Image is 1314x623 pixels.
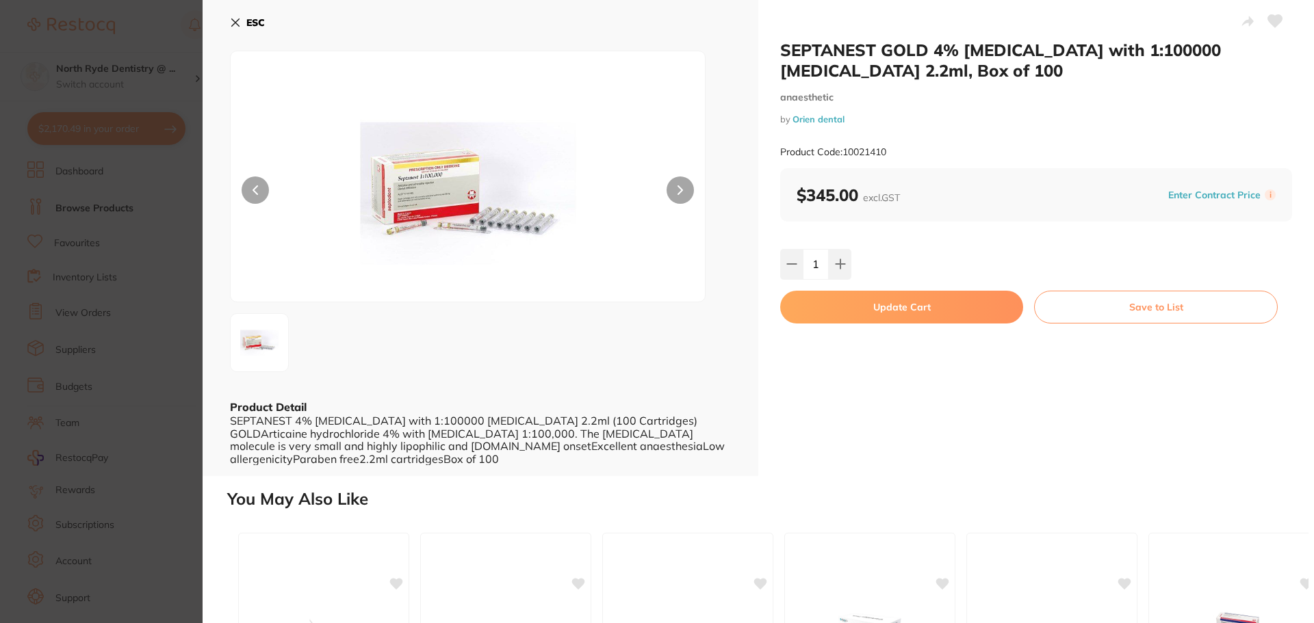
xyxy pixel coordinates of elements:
[1034,291,1278,323] button: Save to List
[227,490,1309,509] h2: You May Also Like
[326,85,610,302] img: LTM2NTE0
[230,414,731,465] div: SEPTANEST 4% [MEDICAL_DATA] with 1:100000 [MEDICAL_DATA] 2.2ml (100 Cartridges) GOLDArticaine hyd...
[230,11,265,34] button: ESC
[780,40,1292,81] h2: SEPTANEST GOLD 4% [MEDICAL_DATA] with 1:100000 [MEDICAL_DATA] 2.2ml, Box of 100
[793,114,845,124] a: Orien dental
[780,146,886,158] small: Product Code: 10021410
[780,92,1292,103] small: anaesthetic
[797,185,900,205] b: $345.00
[235,318,284,367] img: LTM2NTE0
[863,191,900,204] span: excl. GST
[1265,189,1276,200] label: i
[1164,189,1265,202] button: Enter Contract Price
[780,291,1023,323] button: Update Cart
[246,16,265,29] b: ESC
[230,400,307,414] b: Product Detail
[780,114,1292,124] small: by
